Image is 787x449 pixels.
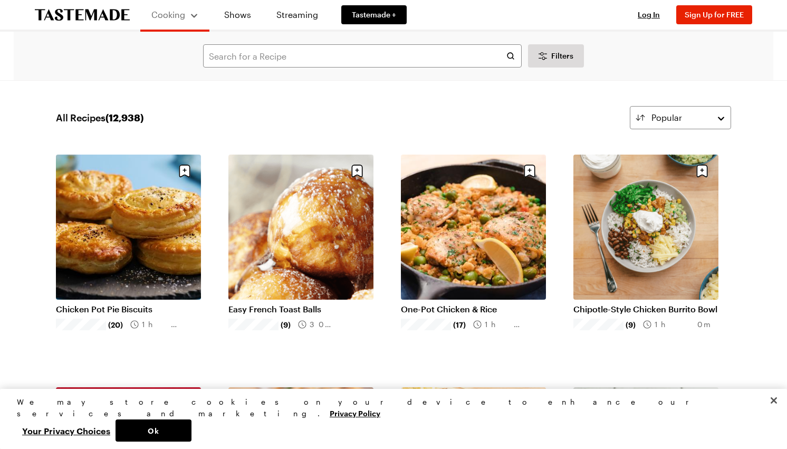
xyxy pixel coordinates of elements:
[762,389,785,412] button: Close
[35,9,130,21] a: To Tastemade Home Page
[17,396,761,442] div: Privacy
[630,106,731,129] button: Popular
[151,9,185,20] span: Cooking
[116,419,191,442] button: Ok
[352,9,396,20] span: Tastemade +
[628,9,670,20] button: Log In
[228,304,373,314] a: Easy French Toast Balls
[692,161,712,181] button: Save recipe
[520,161,540,181] button: Save recipe
[573,304,718,314] a: Chipotle-Style Chicken Burrito Bowl
[17,419,116,442] button: Your Privacy Choices
[638,10,660,19] span: Log In
[341,5,407,24] a: Tastemade +
[551,51,573,61] span: Filters
[651,111,682,124] span: Popular
[528,44,584,68] button: Desktop filters
[203,44,522,68] input: Search for a Recipe
[56,304,201,314] a: Chicken Pot Pie Biscuits
[347,161,367,181] button: Save recipe
[330,408,380,418] a: More information about your privacy, opens in a new tab
[401,304,546,314] a: One-Pot Chicken & Rice
[676,5,752,24] button: Sign Up for FREE
[17,396,761,419] div: We may store cookies on your device to enhance our services and marketing.
[105,112,143,123] span: ( 12,938 )
[56,110,143,125] span: All Recipes
[175,161,195,181] button: Save recipe
[685,10,744,19] span: Sign Up for FREE
[151,4,199,25] button: Cooking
